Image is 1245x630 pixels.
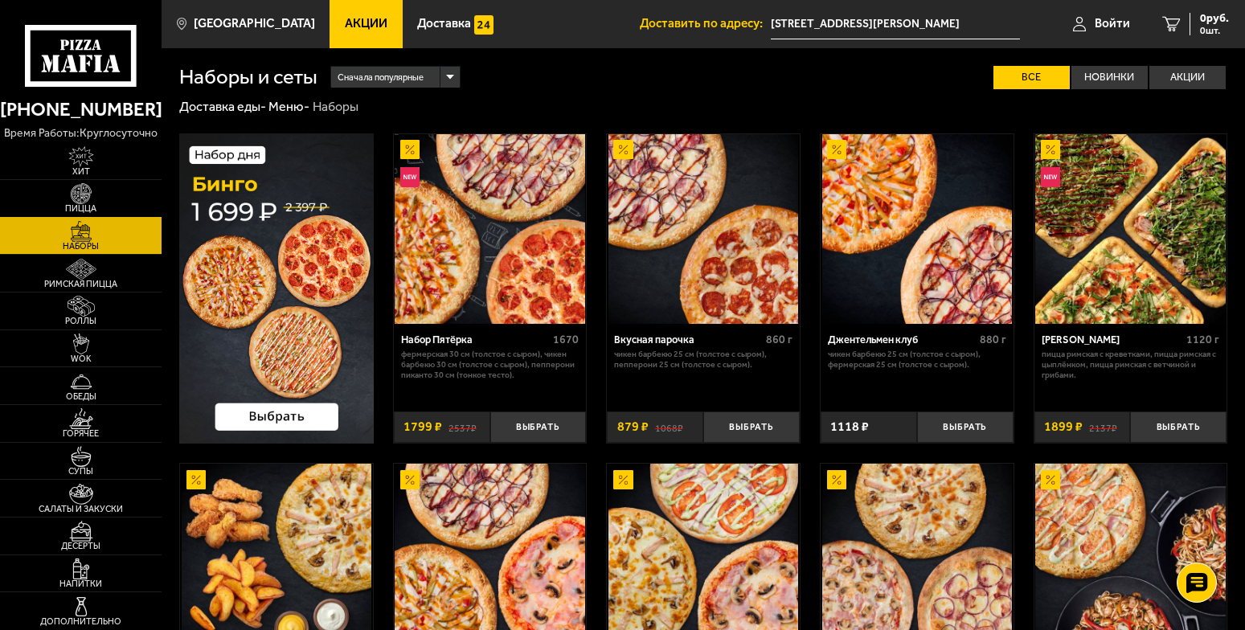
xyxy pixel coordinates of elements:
img: Акционный [186,470,206,489]
p: Фермерская 30 см (толстое с сыром), Чикен Барбекю 30 см (толстое с сыром), Пепперони Пиканто 30 с... [401,350,579,381]
s: 1068 ₽ [655,420,683,433]
label: Акции [1149,66,1226,89]
img: Новинка [1041,167,1060,186]
button: Выбрать [490,411,587,444]
p: Чикен Барбекю 25 см (толстое с сыром), Пепперони 25 см (толстое с сыром). [614,350,792,370]
input: Ваш адрес доставки [771,10,1020,39]
button: Выбрать [1130,411,1227,444]
span: Россия, Санкт-Петербург, улица Чехова, 4 [771,10,1020,39]
span: 1118 ₽ [830,420,869,433]
div: Джентельмен клуб [828,333,976,346]
a: Меню- [268,99,309,114]
span: Сначала популярные [338,65,424,90]
img: Новинка [400,167,420,186]
img: Вкусная парочка [608,134,798,324]
span: 1799 ₽ [403,420,442,433]
span: Доставка [417,18,471,30]
s: 2137 ₽ [1089,420,1117,433]
img: Джентельмен клуб [822,134,1012,324]
span: Доставить по адресу: [640,18,771,30]
p: Пицца Римская с креветками, Пицца Римская с цыплёнком, Пицца Римская с ветчиной и грибами. [1042,350,1220,381]
span: 860 г [766,333,792,346]
img: Акционный [827,470,846,489]
img: Акционный [400,140,420,159]
span: 1670 [553,333,579,346]
img: Акционный [1041,140,1060,159]
div: Набор Пятёрка [401,333,550,346]
a: АкционныйВкусная парочка [607,134,799,324]
h1: Наборы и сеты [179,67,317,88]
img: Акционный [400,470,420,489]
img: Акционный [827,140,846,159]
span: 0 руб. [1200,13,1229,24]
a: Доставка еды- [179,99,266,114]
div: Вкусная парочка [614,333,762,346]
span: 880 г [980,333,1006,346]
span: 879 ₽ [617,420,649,433]
div: [PERSON_NAME] [1042,333,1183,346]
p: Чикен Барбекю 25 см (толстое с сыром), Фермерская 25 см (толстое с сыром). [828,350,1006,370]
span: 1120 г [1186,333,1219,346]
span: 1899 ₽ [1044,420,1083,433]
span: Акции [345,18,387,30]
button: Выбрать [917,411,1014,444]
a: АкционныйДжентельмен клуб [821,134,1013,324]
a: АкционныйНовинкаМама Миа [1034,134,1227,324]
img: 15daf4d41897b9f0e9f617042186c801.svg [474,15,493,35]
button: Выбрать [703,411,800,444]
label: Все [993,66,1070,89]
img: Мама Миа [1035,134,1225,324]
label: Новинки [1071,66,1148,89]
div: Наборы [313,99,358,116]
img: Акционный [1041,470,1060,489]
s: 2537 ₽ [448,420,477,433]
span: 0 шт. [1200,26,1229,35]
img: Набор Пятёрка [395,134,584,324]
a: АкционныйНовинкаНабор Пятёрка [394,134,586,324]
img: Акционный [613,140,633,159]
span: [GEOGRAPHIC_DATA] [194,18,315,30]
span: Войти [1095,18,1130,30]
img: Акционный [613,470,633,489]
